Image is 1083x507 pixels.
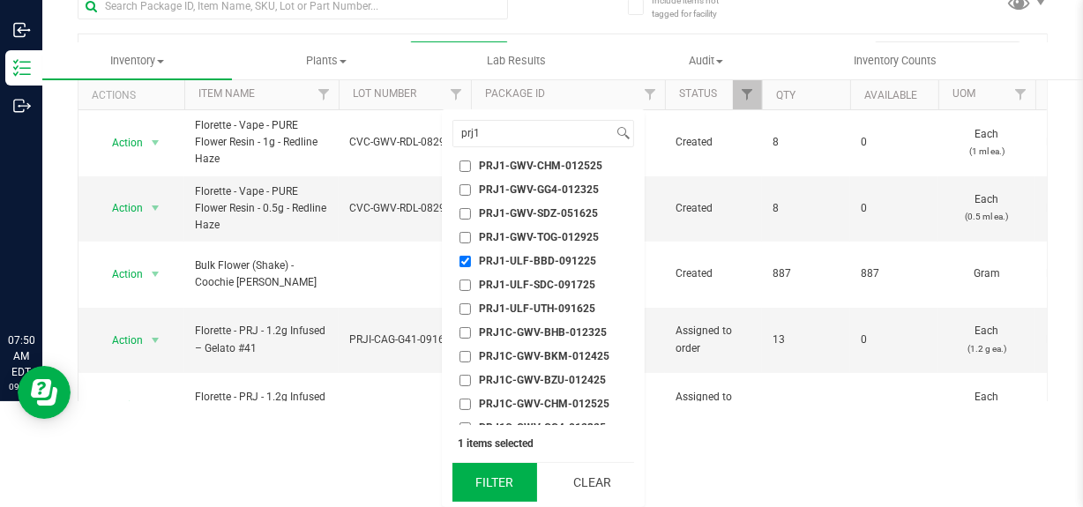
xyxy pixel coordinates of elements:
[42,42,232,79] a: Inventory
[232,42,422,79] a: Plants
[949,340,1025,357] p: (1.2 g ea.)
[8,380,34,393] p: 09/29
[949,265,1025,282] span: Gram
[349,398,460,414] span: PRJI-ULF-UTH-091625
[479,208,598,219] span: PRJ1-GWV-SDZ-051625
[830,53,960,69] span: Inventory Counts
[479,232,599,242] span: PRJ1-GWV-TOG-012925
[459,256,471,267] input: PRJ1-ULF-BBD-091225
[776,89,795,101] a: Qty
[612,53,800,69] span: Audit
[13,21,31,39] inline-svg: Inbound
[676,200,751,217] span: Created
[479,351,609,362] span: PRJ1C-GWV-BKM-012425
[349,200,460,217] span: CVC-GWV-RDL-082925
[459,351,471,362] input: PRJ1C-GWV-BKM-012425
[861,332,928,348] span: 0
[479,256,596,266] span: PRJ1-ULF-BBD-091225
[773,398,840,414] span: 13
[353,87,416,100] a: Lot Number
[8,332,34,380] p: 07:50 AM EDT
[195,257,328,291] span: Bulk Flower (Shake) - Coochie [PERSON_NAME]
[349,134,460,151] span: CVC-GWV-RDL-082925
[549,463,634,502] button: Clear
[410,41,508,71] button: Bulk Actions
[479,399,609,409] span: PRJ1C-GWV-CHM-012525
[479,303,595,314] span: PRJ1-ULF-UTH-091625
[13,97,31,115] inline-svg: Outbound
[195,323,328,356] span: Florette - PRJ - 1.2g Infused – Gelato #41
[459,232,471,243] input: PRJ1-GWV-TOG-012925
[479,160,602,171] span: PRJ1-GWV-CHM-012525
[952,87,975,100] a: UOM
[801,42,990,79] a: Inventory Counts
[96,262,144,287] span: Action
[676,265,751,282] span: Created
[773,332,840,348] span: 13
[773,200,840,217] span: 8
[459,327,471,339] input: PRJ1C-GWV-BHB-012325
[453,121,613,146] input: Search
[459,208,471,220] input: PRJ1-GWV-SDZ-051625
[42,53,232,69] span: Inventory
[479,184,599,195] span: PRJ1-GWV-GG4-012325
[145,262,167,287] span: select
[676,323,751,356] span: Assigned to order
[145,328,167,353] span: select
[949,126,1025,160] span: Each
[13,59,31,77] inline-svg: Inventory
[479,280,595,290] span: PRJ1-ULF-SDC-091725
[96,393,144,418] span: Action
[198,87,255,100] a: Item Name
[733,79,762,109] a: Filter
[459,184,471,196] input: PRJ1-GWV-GG4-012325
[479,327,607,338] span: PRJ1C-GWV-BHB-012325
[949,208,1025,225] p: (0.5 ml ea.)
[949,389,1025,422] span: Each
[949,323,1025,356] span: Each
[310,79,339,109] a: Filter
[459,280,471,291] input: PRJ1-ULF-SDC-091725
[195,117,328,168] span: Florette - Vape - PURE Flower Resin - 1g - Redline Haze
[1006,79,1035,109] a: Filter
[485,87,545,100] a: Package ID
[145,130,167,155] span: select
[479,422,606,433] span: PRJ1C-GWV-GG4-012325
[875,41,1020,71] button: Receive Non-Cannabis
[949,191,1025,225] span: Each
[96,130,144,155] span: Action
[458,437,629,450] div: 1 items selected
[773,265,840,282] span: 887
[773,134,840,151] span: 8
[96,196,144,220] span: Action
[864,89,917,101] a: Available
[949,143,1025,160] p: (1 ml ea.)
[459,422,471,434] input: PRJ1C-GWV-GG4-012325
[96,328,144,353] span: Action
[452,463,537,502] button: Filter
[479,375,606,385] span: PRJ1C-GWV-BZU-012425
[463,53,570,69] span: Lab Results
[861,398,928,414] span: 0
[459,399,471,410] input: PRJ1C-GWV-CHM-012525
[233,53,421,69] span: Plants
[145,393,167,418] span: select
[92,89,177,101] div: Actions
[861,200,928,217] span: 0
[861,134,928,151] span: 0
[18,366,71,419] iframe: Resource center
[145,196,167,220] span: select
[611,42,801,79] a: Audit
[195,389,328,422] span: Florette - PRJ - 1.2g Infused – Uptown Haze
[459,160,471,172] input: PRJ1-GWV-CHM-012525
[442,79,471,109] a: Filter
[195,183,328,235] span: Florette - Vape - PURE Flower Resin - 0.5g - Redline Haze
[349,332,460,348] span: PRJI-CAG-G41-091625
[676,134,751,151] span: Created
[459,375,471,386] input: PRJ1C-GWV-BZU-012425
[459,303,471,315] input: PRJ1-ULF-UTH-091625
[422,42,611,79] a: Lab Results
[861,265,928,282] span: 887
[636,79,665,109] a: Filter
[676,389,751,422] span: Assigned to order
